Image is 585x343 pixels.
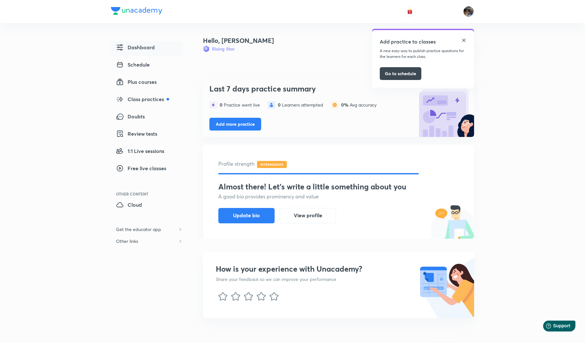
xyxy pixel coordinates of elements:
img: statistics [331,101,339,109]
button: Update bio [218,208,275,223]
a: Schedule [111,58,183,73]
span: Plus courses [116,78,157,86]
span: Doubts [116,113,145,120]
img: avatar [407,9,413,14]
h4: Hello, [PERSON_NAME] [203,36,274,45]
span: 1:1 Live sessions [116,147,164,155]
iframe: Help widget launcher [528,318,578,336]
a: Cloud [111,198,183,213]
a: 1:1 Live sessions [111,145,183,159]
a: Doubts [111,110,183,125]
a: Free live classes [111,162,183,177]
p: A new easy way to publish practice questions for the learners for each class. [380,48,466,60]
span: 0 [278,102,282,108]
a: Dashboard [111,41,183,56]
h3: Almost there! Let's write a little something about you [218,182,459,191]
h6: Rising Star [212,45,235,52]
div: Avg accuracy [341,102,377,108]
img: statistics [209,101,217,109]
img: nps illustration [418,251,474,318]
img: statistics [268,101,275,109]
span: Free live classes [116,164,166,172]
img: Badge [203,45,209,52]
div: Other Content [116,192,183,196]
span: 0 [220,102,224,108]
button: Go to schedule [380,67,421,80]
div: Practice went live [220,102,260,108]
p: Share your feedback so we can improve your performance [216,276,362,283]
span: 0% [341,102,350,108]
a: Review tests [111,127,183,142]
span: Class practices [116,95,169,103]
a: Company Logo [111,7,162,16]
h5: Add practice to classes [380,38,436,45]
img: bg [417,79,474,137]
div: Learners attempted [278,102,323,108]
a: Plus courses [111,76,183,90]
span: Schedule [116,61,150,68]
button: View profile [280,208,336,223]
span: Cloud [116,201,142,209]
h3: How is your experience with Unacademy? [216,264,362,274]
h3: Last 7 days practice summary [209,84,413,93]
img: Chayan Mehta [463,6,474,17]
button: avatar [405,6,415,17]
img: Company Logo [111,7,162,15]
a: Class practices [111,93,183,108]
h5: Profile strength [218,160,459,168]
h6: Get the educator app [111,223,166,235]
h5: A good bio provides prominency and value [218,193,459,200]
img: close [461,38,466,43]
span: Review tests [116,130,157,138]
h6: Other links [111,235,143,247]
button: Add more practice [209,118,261,131]
span: Dashboard [116,44,155,51]
span: INTERMEDIATE [257,161,287,168]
